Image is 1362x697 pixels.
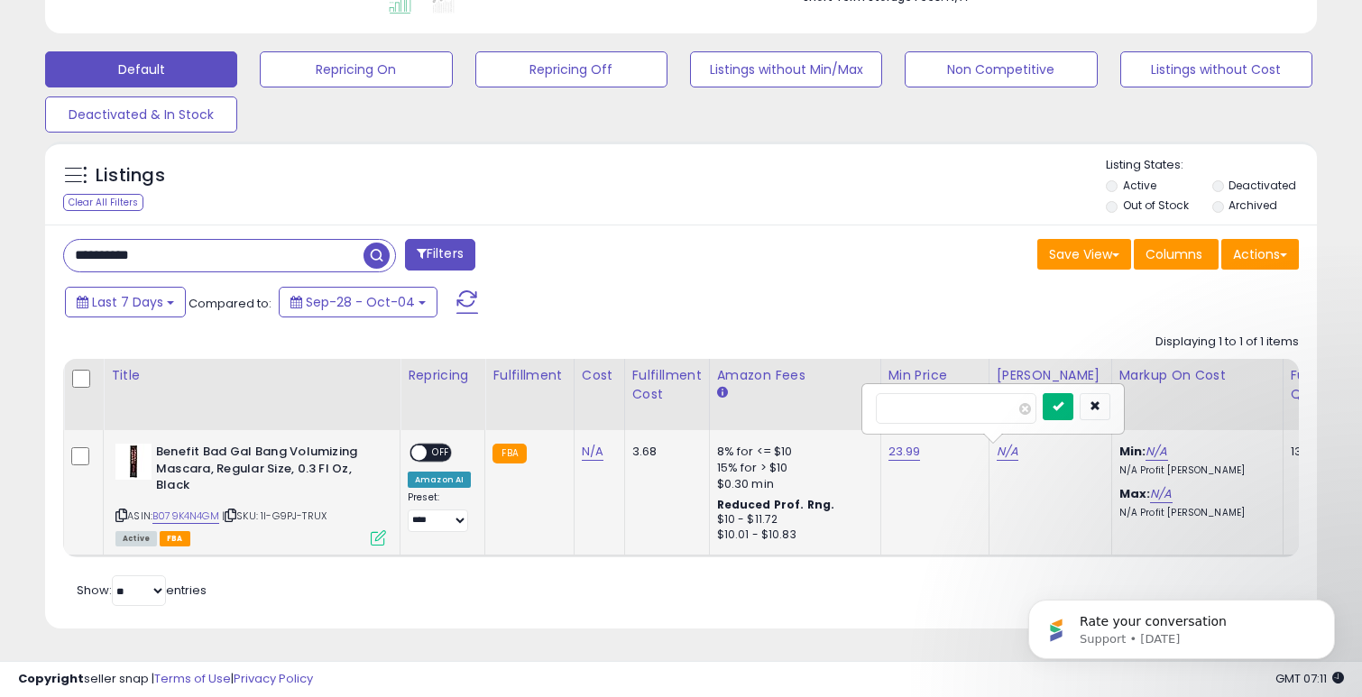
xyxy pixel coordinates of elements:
[1119,485,1151,502] b: Max:
[632,444,695,460] div: 3.68
[905,51,1097,87] button: Non Competitive
[234,670,313,687] a: Privacy Policy
[65,287,186,317] button: Last 7 Days
[18,671,313,688] div: seller snap | |
[1119,507,1269,519] p: N/A Profit [PERSON_NAME]
[1291,366,1353,404] div: Fulfillable Quantity
[582,366,617,385] div: Cost
[717,444,867,460] div: 8% for <= $10
[1221,239,1299,270] button: Actions
[77,582,207,599] span: Show: entries
[997,366,1104,385] div: [PERSON_NAME]
[408,491,471,532] div: Preset:
[1001,562,1362,688] iframe: Intercom notifications message
[96,163,165,188] h5: Listings
[632,366,702,404] div: Fulfillment Cost
[492,366,566,385] div: Fulfillment
[717,497,835,512] b: Reduced Prof. Rng.
[717,476,867,492] div: $0.30 min
[63,194,143,211] div: Clear All Filters
[1111,359,1283,430] th: The percentage added to the cost of goods (COGS) that forms the calculator for Min & Max prices.
[582,443,603,461] a: N/A
[1229,178,1296,193] label: Deactivated
[1146,443,1167,461] a: N/A
[1229,197,1277,213] label: Archived
[717,527,867,543] div: $10.01 - $10.83
[111,366,392,385] div: Title
[408,472,471,488] div: Amazon AI
[997,443,1018,461] a: N/A
[45,96,237,133] button: Deactivated & In Stock
[717,512,867,527] div: $10 - $11.72
[1120,51,1312,87] button: Listings without Cost
[160,531,190,546] span: FBA
[306,293,415,311] span: Sep-28 - Oct-04
[1123,197,1189,213] label: Out of Stock
[1037,239,1131,270] button: Save View
[115,444,152,480] img: 31JGfwhn0nL._SL40_.jpg
[1150,485,1172,503] a: N/A
[1119,366,1275,385] div: Markup on Cost
[1291,444,1347,460] div: 138
[260,51,452,87] button: Repricing On
[115,531,157,546] span: All listings currently available for purchase on Amazon
[888,366,981,385] div: Min Price
[189,295,271,312] span: Compared to:
[45,51,237,87] button: Default
[1106,157,1317,174] p: Listing States:
[717,460,867,476] div: 15% for > $10
[690,51,882,87] button: Listings without Min/Max
[154,670,231,687] a: Terms of Use
[888,443,921,461] a: 23.99
[152,509,219,524] a: B079K4N4GM
[408,366,477,385] div: Repricing
[405,239,475,271] button: Filters
[1146,245,1202,263] span: Columns
[717,366,873,385] div: Amazon Fees
[1123,178,1156,193] label: Active
[1119,443,1146,460] b: Min:
[427,445,456,461] span: OFF
[1155,334,1299,351] div: Displaying 1 to 1 of 1 items
[115,444,386,544] div: ASIN:
[156,444,375,499] b: Benefit Bad Gal Bang Volumizing Mascara, Regular Size, 0.3 Fl Oz, Black
[222,509,327,523] span: | SKU: 1I-G9PJ-TRUX
[475,51,667,87] button: Repricing Off
[279,287,437,317] button: Sep-28 - Oct-04
[18,670,84,687] strong: Copyright
[1119,464,1269,477] p: N/A Profit [PERSON_NAME]
[92,293,163,311] span: Last 7 Days
[492,444,526,463] small: FBA
[717,385,728,401] small: Amazon Fees.
[1134,239,1219,270] button: Columns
